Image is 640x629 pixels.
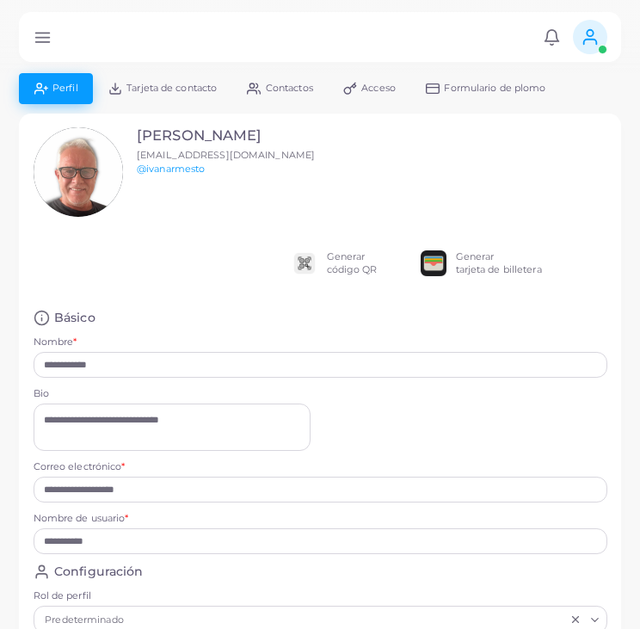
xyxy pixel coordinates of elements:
[34,387,311,401] label: Bio
[34,589,607,603] label: Rol de perfil
[292,250,317,276] img: qr2.png
[137,149,315,161] span: [EMAIL_ADDRESS][DOMAIN_NAME]
[52,83,78,93] span: Perfil
[327,250,378,278] div: Generar código QR
[137,163,205,175] a: @ivanarmesto
[54,310,95,326] h4: Básico
[569,613,582,626] button: Borrar selección
[54,564,143,580] h4: Configuración
[266,83,313,93] span: Contactos
[456,250,542,278] div: Generar tarjeta de billetera
[34,336,74,348] font: Nombre
[34,512,126,524] font: Nombre de usuario
[45,612,124,629] font: Predeterminado
[137,127,315,145] h3: [PERSON_NAME]
[421,250,446,276] img: apple-wallet.png
[444,83,545,93] span: Formulario de plomo
[34,460,122,472] font: Correo electrónico
[126,83,217,93] span: Tarjeta de contacto
[128,610,565,629] input: Buscar opción
[361,83,396,93] span: Acceso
